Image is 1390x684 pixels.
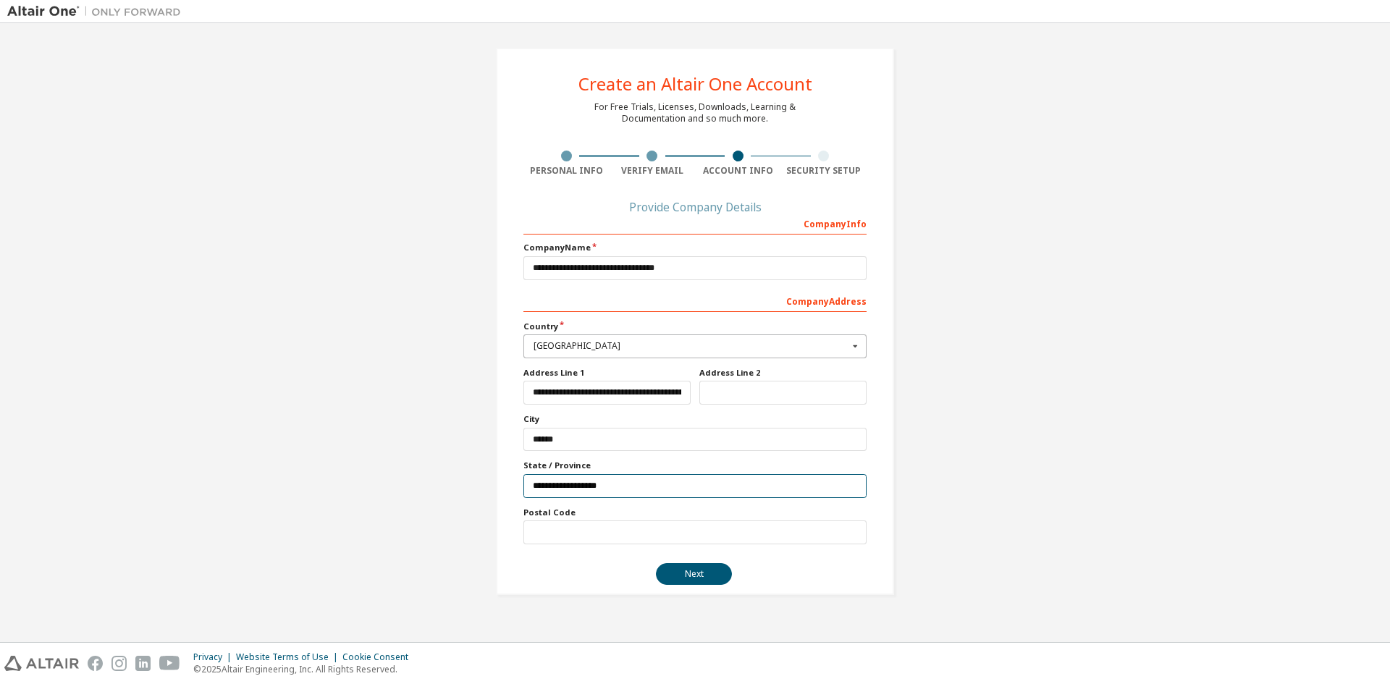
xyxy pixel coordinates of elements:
[4,656,79,671] img: altair_logo.svg
[523,460,867,471] label: State / Province
[342,651,417,663] div: Cookie Consent
[193,663,417,675] p: © 2025 Altair Engineering, Inc. All Rights Reserved.
[88,656,103,671] img: facebook.svg
[656,563,732,585] button: Next
[523,321,867,332] label: Country
[610,165,696,177] div: Verify Email
[111,656,127,671] img: instagram.svg
[523,203,867,211] div: Provide Company Details
[523,413,867,425] label: City
[578,75,812,93] div: Create an Altair One Account
[193,651,236,663] div: Privacy
[523,165,610,177] div: Personal Info
[236,651,342,663] div: Website Terms of Use
[523,242,867,253] label: Company Name
[523,289,867,312] div: Company Address
[135,656,151,671] img: linkedin.svg
[781,165,867,177] div: Security Setup
[523,367,691,379] label: Address Line 1
[695,165,781,177] div: Account Info
[534,342,848,350] div: [GEOGRAPHIC_DATA]
[523,211,867,235] div: Company Info
[159,656,180,671] img: youtube.svg
[699,367,867,379] label: Address Line 2
[7,4,188,19] img: Altair One
[594,101,796,124] div: For Free Trials, Licenses, Downloads, Learning & Documentation and so much more.
[523,507,867,518] label: Postal Code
